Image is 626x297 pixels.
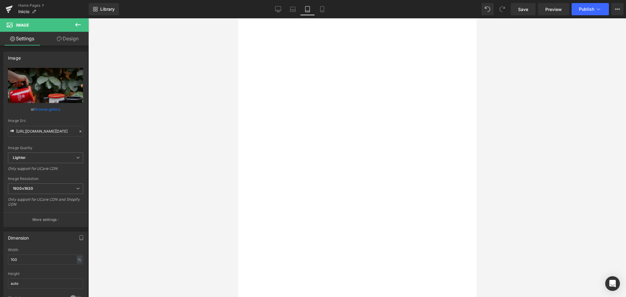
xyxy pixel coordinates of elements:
[8,52,21,61] div: Image
[8,146,83,150] div: Image Quality
[16,23,29,28] span: Image
[77,255,82,264] div: %
[496,3,508,15] button: Redo
[545,6,562,13] span: Preview
[13,155,26,160] b: Lighter
[611,3,624,15] button: More
[8,272,83,276] div: Height
[35,104,61,115] a: Browse gallery
[572,3,609,15] button: Publish
[315,3,330,15] a: Mobile
[8,177,83,181] div: Image Resolution
[18,3,89,8] a: Home Pages
[285,3,300,15] a: Laptop
[300,3,315,15] a: Tablet
[13,186,33,191] b: 1920x1920
[518,6,528,13] span: Save
[8,232,29,240] div: Dimension
[271,3,285,15] a: Desktop
[8,106,83,112] div: or
[8,197,83,211] div: Only support for UCare CDN and Shopify CDN
[8,166,83,175] div: Only support for UCare CDN
[32,217,57,222] p: More settings
[89,3,119,15] a: New Library
[8,255,83,265] input: auto
[8,248,83,252] div: Width
[46,32,90,46] a: Design
[18,9,29,14] span: Inicio
[4,212,87,227] button: More settings
[538,3,569,15] a: Preview
[579,7,594,12] span: Publish
[8,278,83,288] input: auto
[8,126,83,137] input: Link
[605,276,620,291] div: Open Intercom Messenger
[481,3,494,15] button: Undo
[8,119,83,123] div: Image Src
[100,6,115,12] span: Library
